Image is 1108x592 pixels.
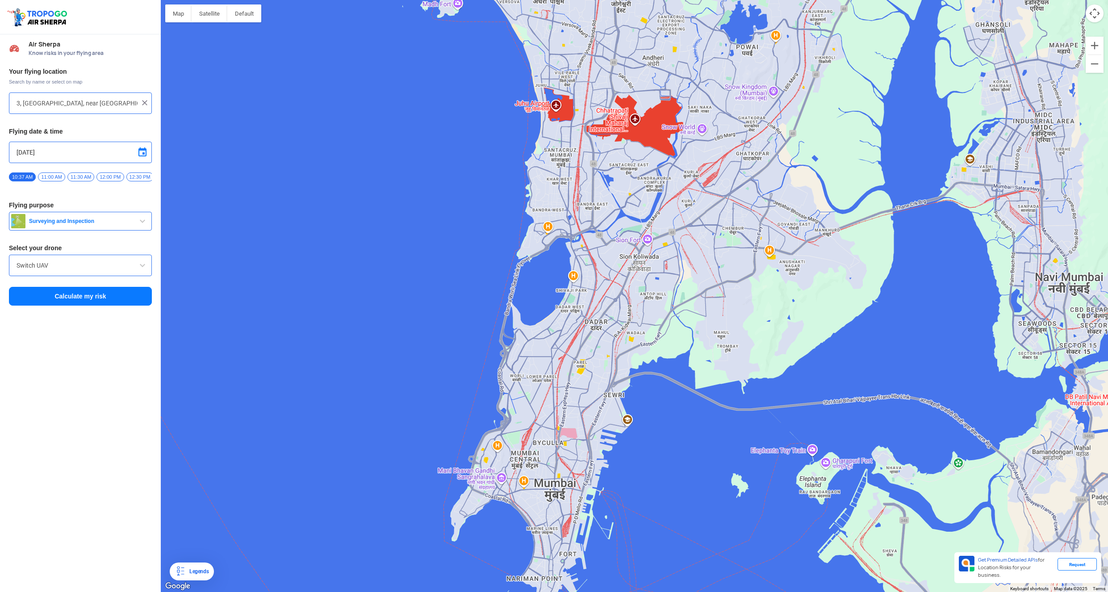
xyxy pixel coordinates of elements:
[165,4,192,22] button: Show street map
[9,245,152,251] h3: Select your drone
[140,98,149,107] img: ic_close.png
[96,172,124,181] span: 12:00 PM
[38,172,65,181] span: 11:00 AM
[1010,586,1049,592] button: Keyboard shortcuts
[9,128,152,134] h3: Flying date & time
[9,43,20,54] img: Risk Scores
[9,287,152,306] button: Calculate my risk
[29,41,152,48] span: Air Sherpa
[9,68,152,75] h3: Your flying location
[1058,558,1097,571] div: Request
[959,556,974,571] img: Premium APIs
[25,218,137,225] span: Surveying and Inspection
[163,580,192,592] a: Open this area in Google Maps (opens a new window)
[1086,55,1104,73] button: Zoom out
[175,566,186,577] img: Legends
[9,212,152,231] button: Surveying and Inspection
[192,4,227,22] button: Show satellite imagery
[9,172,36,181] span: 10:37 AM
[1086,37,1104,55] button: Zoom in
[17,147,144,158] input: Select Date
[186,566,209,577] div: Legends
[974,556,1058,579] div: for Location Risks for your business.
[9,202,152,208] h3: Flying purpose
[126,172,154,181] span: 12:30 PM
[1093,586,1105,591] a: Terms
[11,214,25,228] img: survey.png
[67,172,94,181] span: 11:30 AM
[7,7,70,27] img: ic_tgdronemaps.svg
[9,78,152,85] span: Search by name or select on map
[1086,4,1104,22] button: Map camera controls
[29,50,152,57] span: Know risks in your flying area
[17,98,138,109] input: Search your flying location
[978,557,1038,563] span: Get Premium Detailed APIs
[163,580,192,592] img: Google
[1054,586,1087,591] span: Map data ©2025
[17,260,144,271] input: Search by name or Brand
